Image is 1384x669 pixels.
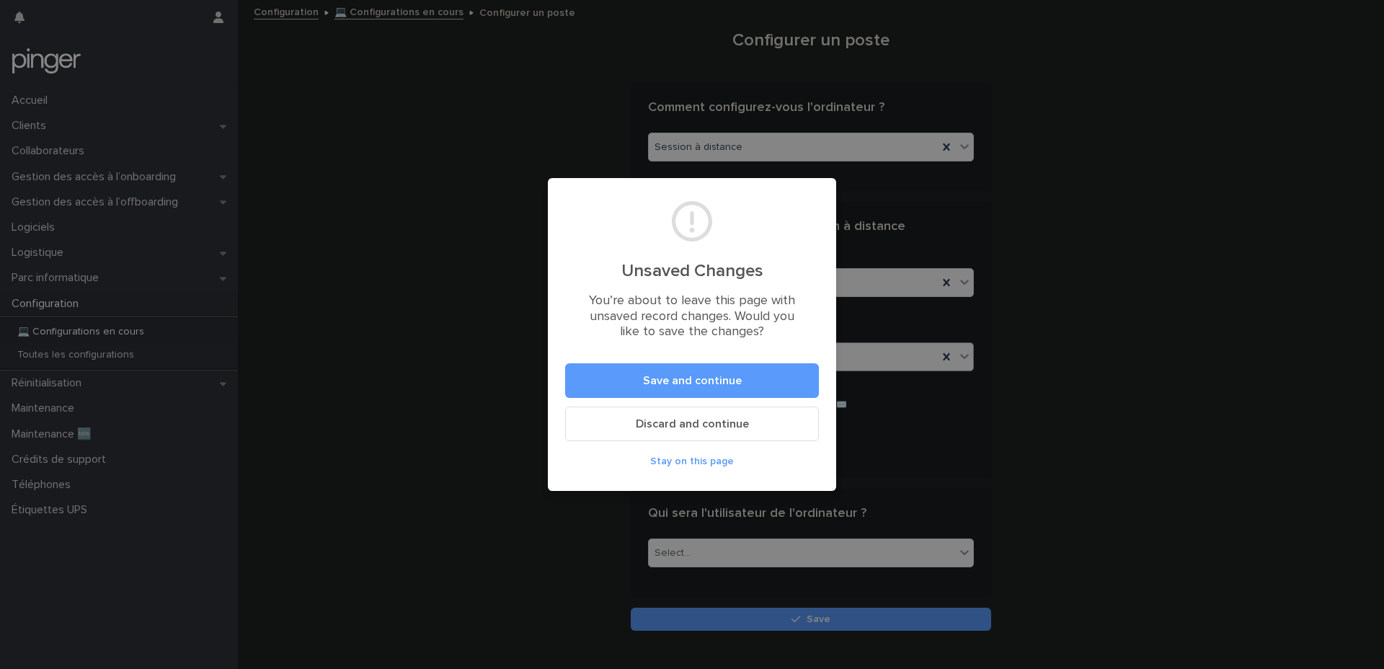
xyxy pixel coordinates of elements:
[565,363,819,398] button: Save and continue
[636,418,749,430] span: Discard and continue
[582,261,802,282] h2: Unsaved Changes
[650,456,734,466] span: Stay on this page
[565,450,819,473] button: Stay on this page
[582,293,802,340] p: You’re about to leave this page with unsaved record changes. Would you like to save the changes?
[565,407,819,441] button: Discard and continue
[643,375,742,386] span: Save and continue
